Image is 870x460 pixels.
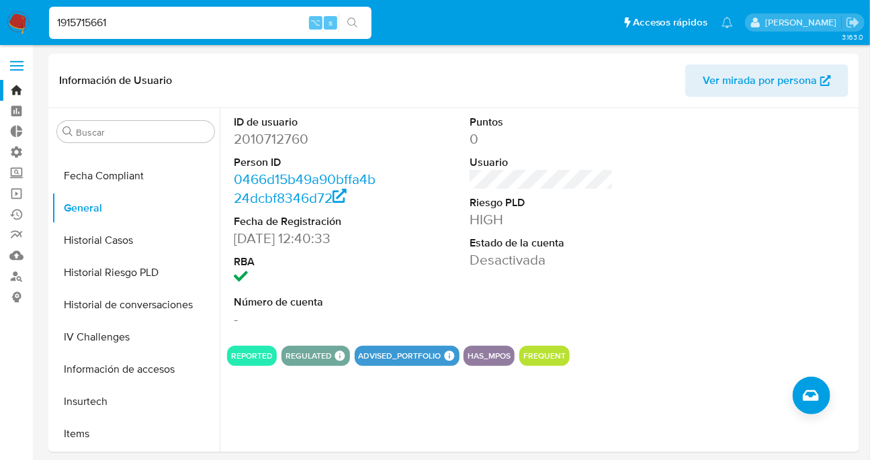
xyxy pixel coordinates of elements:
span: Ver mirada por persona [703,64,817,97]
dd: Desactivada [470,250,613,269]
button: Insurtech [52,385,220,418]
dt: Fecha de Registración [234,214,378,229]
dd: 0 [470,130,613,148]
button: Información de accesos [52,353,220,385]
dt: Riesgo PLD [470,195,613,210]
input: Buscar usuario o caso... [49,14,372,32]
button: General [52,192,220,224]
dt: Person ID [234,155,378,170]
dd: - [234,310,378,328]
dt: RBA [234,255,378,269]
a: Notificaciones [722,17,733,28]
button: IV Challenges [52,321,220,353]
input: Buscar [76,126,209,138]
dt: Número de cuenta [234,295,378,310]
dd: HIGH [470,210,613,229]
dd: [DATE] 12:40:33 [234,229,378,248]
button: search-icon [339,13,366,32]
button: Items [52,418,220,450]
span: Accesos rápidos [633,15,708,30]
h1: Información de Usuario [59,74,172,87]
a: 0466d15b49a90bffa4b24dcbf8346d72 [234,169,376,208]
button: Ver mirada por persona [685,64,849,97]
dt: ID de usuario [234,115,378,130]
dt: Puntos [470,115,613,130]
dt: Usuario [470,155,613,170]
a: Salir [846,15,860,30]
span: ⌥ [310,16,320,29]
dd: 2010712760 [234,130,378,148]
button: Fecha Compliant [52,160,220,192]
p: matiassebastian.miranda@mercadolibre.com [765,16,841,29]
button: Historial Riesgo PLD [52,257,220,289]
button: Historial Casos [52,224,220,257]
dt: Estado de la cuenta [470,236,613,250]
span: s [329,16,333,29]
button: Buscar [62,126,73,137]
button: Historial de conversaciones [52,289,220,321]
